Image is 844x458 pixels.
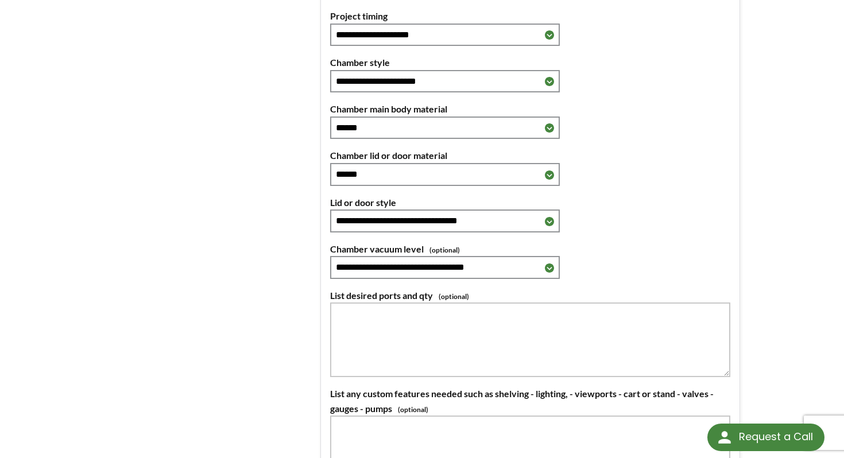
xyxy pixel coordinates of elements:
[707,424,824,451] div: Request a Call
[330,9,730,24] label: Project timing
[330,102,730,117] label: Chamber main body material
[330,242,730,257] label: Chamber vacuum level
[330,288,730,303] label: List desired ports and qty
[715,428,734,447] img: round button
[330,148,730,163] label: Chamber lid or door material
[330,195,730,210] label: Lid or door style
[330,55,730,70] label: Chamber style
[330,386,730,416] label: List any custom features needed such as shelving - lighting, - viewports - cart or stand - valves...
[739,424,813,450] div: Request a Call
